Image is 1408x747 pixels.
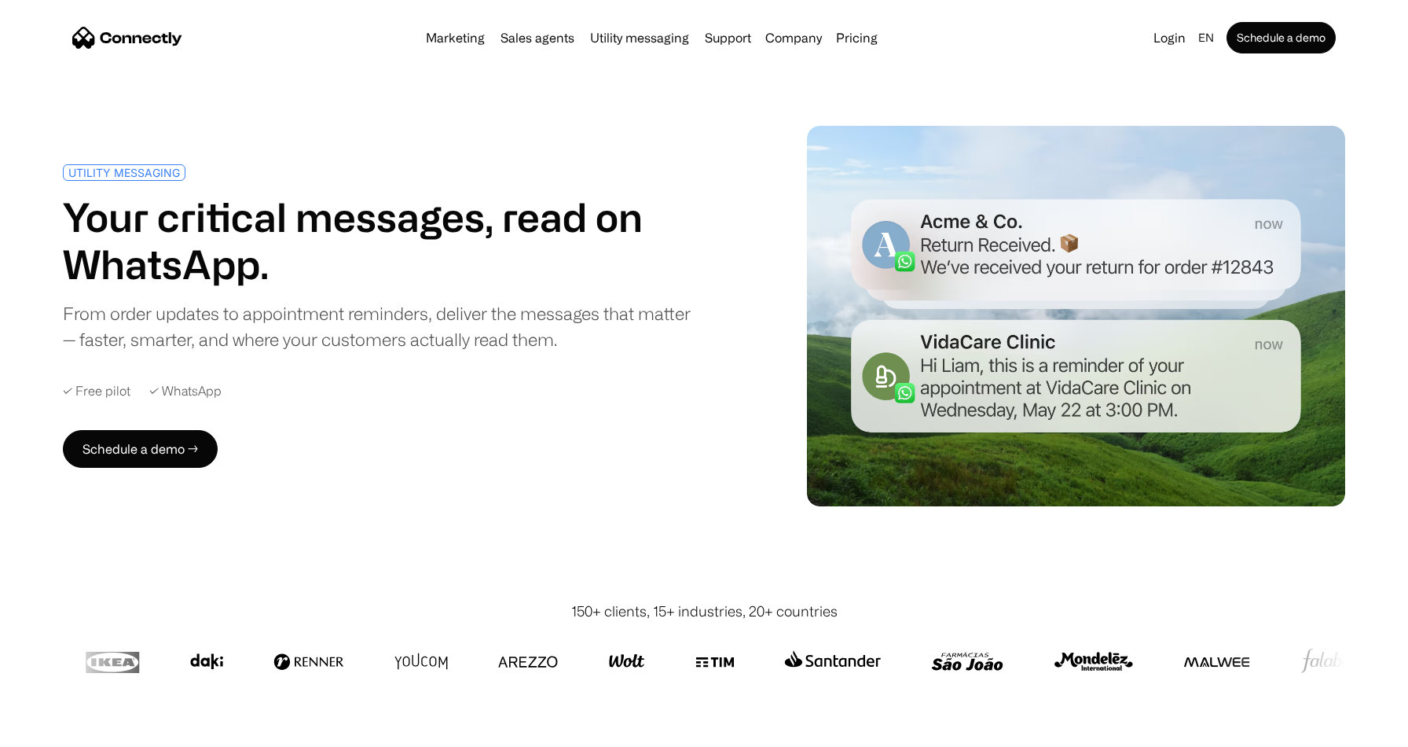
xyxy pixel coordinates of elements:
[1147,27,1192,49] a: Login
[830,31,884,44] a: Pricing
[584,31,695,44] a: Utility messaging
[72,26,182,50] a: home
[63,300,696,352] div: From order updates to appointment reminders, deliver the messages that matter — faster, smarter, ...
[420,31,491,44] a: Marketing
[571,601,838,622] div: 150+ clients, 15+ industries, 20+ countries
[698,31,757,44] a: Support
[761,27,827,49] div: Company
[1226,22,1336,53] a: Schedule a demo
[63,384,130,399] div: ✓ Free pilot
[1192,27,1223,49] div: en
[68,167,180,178] div: UTILITY MESSAGING
[31,719,94,741] ul: Language list
[63,430,218,468] a: Schedule a demo →
[16,718,94,741] aside: Language selected: English
[149,384,222,399] div: ✓ WhatsApp
[63,193,696,288] h1: Your critical messages, read on WhatsApp.
[494,31,581,44] a: Sales agents
[765,27,822,49] div: Company
[1198,27,1214,49] div: en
